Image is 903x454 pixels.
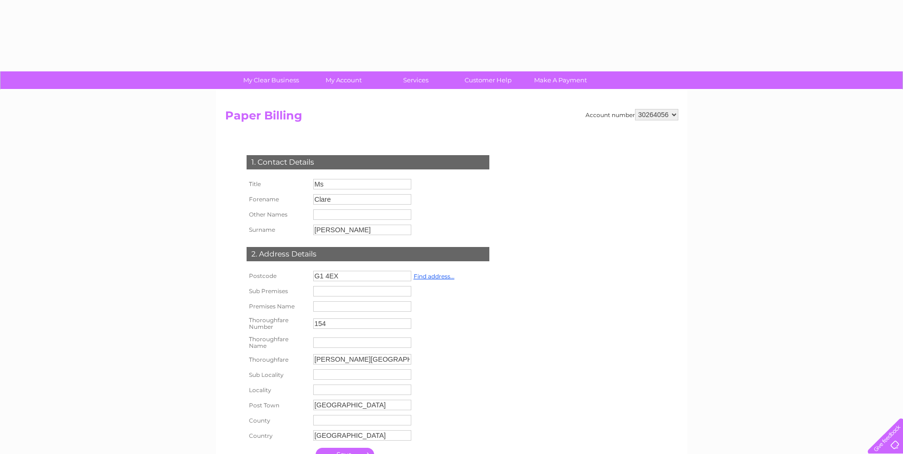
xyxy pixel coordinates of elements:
[244,177,311,192] th: Title
[247,247,489,261] div: 2. Address Details
[244,222,311,237] th: Surname
[244,268,311,284] th: Postcode
[414,273,455,280] a: Find address...
[244,382,311,397] th: Locality
[585,109,678,120] div: Account number
[244,352,311,367] th: Thoroughfare
[244,299,311,314] th: Premises Name
[244,284,311,299] th: Sub Premises
[377,71,455,89] a: Services
[244,367,311,382] th: Sub Locality
[244,314,311,333] th: Thoroughfare Number
[244,192,311,207] th: Forename
[244,397,311,413] th: Post Town
[244,428,311,443] th: Country
[244,333,311,352] th: Thoroughfare Name
[232,71,310,89] a: My Clear Business
[449,71,527,89] a: Customer Help
[521,71,600,89] a: Make A Payment
[244,207,311,222] th: Other Names
[225,109,678,127] h2: Paper Billing
[247,155,489,169] div: 1. Contact Details
[244,413,311,428] th: County
[304,71,383,89] a: My Account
